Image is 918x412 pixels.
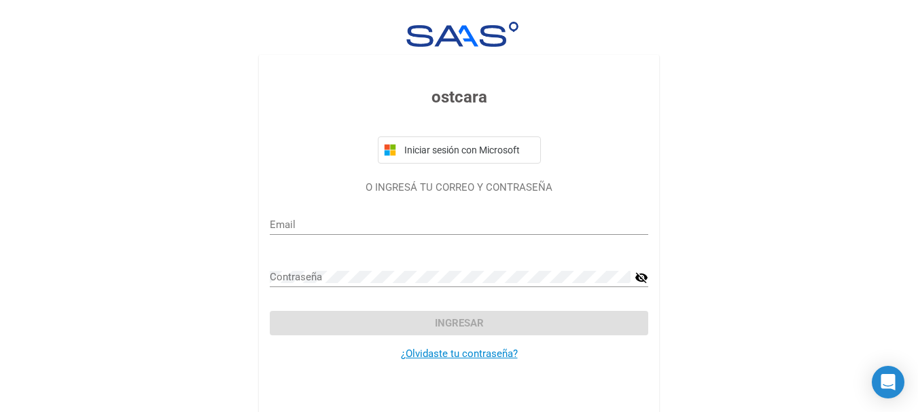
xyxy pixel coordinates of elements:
[270,311,648,335] button: Ingresar
[401,348,518,360] a: ¿Olvidaste tu contraseña?
[270,180,648,195] p: O INGRESÁ TU CORREO Y CONTRASEÑA
[635,269,648,286] mat-icon: visibility_off
[872,366,904,398] div: Open Intercom Messenger
[378,136,541,164] button: Iniciar sesión con Microsoft
[270,85,648,109] h3: ostcara
[402,145,535,155] span: Iniciar sesión con Microsoft
[435,317,484,329] span: Ingresar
